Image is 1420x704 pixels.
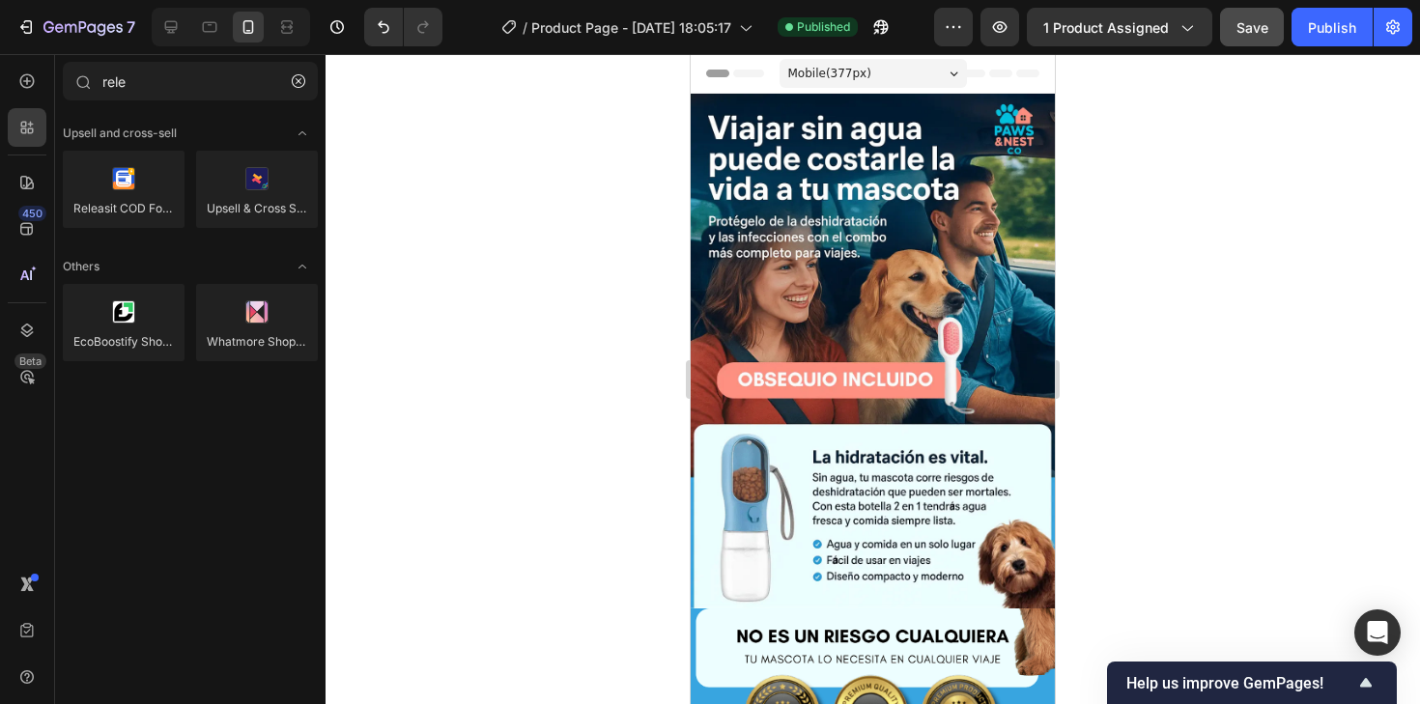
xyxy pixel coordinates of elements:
[1220,8,1284,46] button: Save
[63,125,177,142] span: Upsell and cross-sell
[364,8,442,46] div: Undo/Redo
[287,118,318,149] span: Toggle open
[1043,17,1169,38] span: 1 product assigned
[531,17,731,38] span: Product Page - [DATE] 18:05:17
[1236,19,1268,36] span: Save
[63,62,318,100] input: Search Shopify Apps
[1126,671,1377,694] button: Show survey - Help us improve GemPages!
[14,353,46,369] div: Beta
[1308,17,1356,38] div: Publish
[8,8,144,46] button: 7
[287,251,318,282] span: Toggle open
[797,18,850,36] span: Published
[18,206,46,221] div: 450
[1292,8,1373,46] button: Publish
[691,54,1055,704] iframe: Design area
[1126,674,1354,692] span: Help us improve GemPages!
[127,15,135,39] p: 7
[523,17,527,38] span: /
[1354,609,1401,656] div: Open Intercom Messenger
[1027,8,1212,46] button: 1 product assigned
[63,258,99,275] span: Others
